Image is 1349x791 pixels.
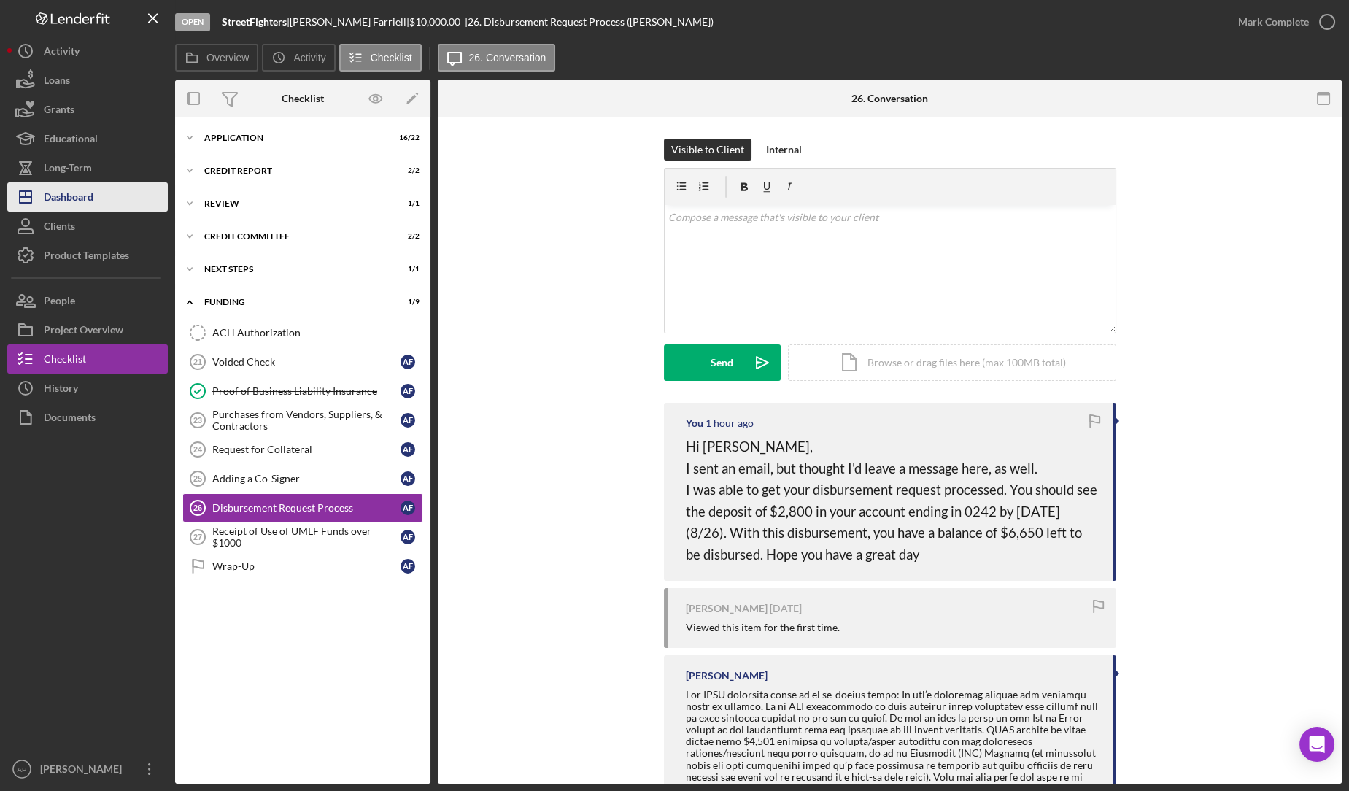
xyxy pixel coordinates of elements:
[212,560,401,572] div: Wrap-Up
[686,417,703,429] div: You
[401,501,415,515] div: A F
[212,525,401,549] div: Receipt of Use of UMLF Funds over $1000
[222,16,290,28] div: |
[401,384,415,398] div: A F
[664,344,781,381] button: Send
[175,44,258,72] button: Overview
[7,36,168,66] button: Activity
[212,409,401,432] div: Purchases from Vendors, Suppliers, & Contractors
[44,66,70,99] div: Loans
[193,358,202,366] tspan: 21
[204,298,383,306] div: Funding
[401,471,415,486] div: A F
[7,755,168,784] button: AP[PERSON_NAME]
[7,374,168,403] button: History
[393,265,420,274] div: 1 / 1
[7,241,168,270] button: Product Templates
[204,232,383,241] div: Credit Committee
[182,318,423,347] a: ACH Authorization
[7,153,168,182] button: Long-Term
[770,603,802,614] time: 2025-08-13 20:21
[282,93,324,104] div: Checklist
[686,482,1100,563] span: I was able to get your disbursement request processed. You should see the deposit of $2,800 in yo...
[44,182,93,215] div: Dashboard
[7,95,168,124] button: Grants
[193,474,202,483] tspan: 25
[686,670,768,682] div: [PERSON_NAME]
[193,533,202,541] tspan: 27
[438,44,556,72] button: 26. Conversation
[664,139,751,161] button: Visible to Client
[44,374,78,406] div: History
[7,315,168,344] button: Project Overview
[7,403,168,432] button: Documents
[182,522,423,552] a: 27Receipt of Use of UMLF Funds over $1000AF
[465,16,714,28] div: | 26. Disbursement Request Process ([PERSON_NAME])
[401,413,415,428] div: A F
[686,460,1037,476] span: I sent an email, but thought I'd leave a message here, as well.
[393,166,420,175] div: 2 / 2
[44,36,80,69] div: Activity
[1299,727,1334,762] div: Open Intercom Messenger
[706,417,754,429] time: 2025-08-25 19:39
[204,199,383,208] div: Review
[44,95,74,128] div: Grants
[7,344,168,374] button: Checklist
[44,315,123,348] div: Project Overview
[686,622,840,633] div: Viewed this item for the first time.
[293,52,325,63] label: Activity
[212,444,401,455] div: Request for Collateral
[44,286,75,319] div: People
[7,124,168,153] button: Educational
[393,199,420,208] div: 1 / 1
[182,435,423,464] a: 24Request for CollateralAF
[204,166,383,175] div: Credit report
[182,347,423,377] a: 21Voided CheckAF
[18,765,27,773] text: AP
[182,552,423,581] a: Wrap-UpAF
[686,603,768,614] div: [PERSON_NAME]
[759,139,809,161] button: Internal
[222,15,287,28] b: StreetFighters
[193,445,203,454] tspan: 24
[204,134,383,142] div: Application
[193,416,202,425] tspan: 23
[1238,7,1309,36] div: Mark Complete
[262,44,335,72] button: Activity
[44,241,129,274] div: Product Templates
[401,442,415,457] div: A F
[44,403,96,436] div: Documents
[212,473,401,485] div: Adding a Co-Signer
[469,52,546,63] label: 26. Conversation
[212,327,422,339] div: ACH Authorization
[686,439,813,455] span: Hi [PERSON_NAME],
[7,212,168,241] button: Clients
[766,139,802,161] div: Internal
[7,182,168,212] button: Dashboard
[401,530,415,544] div: A F
[7,286,168,315] button: People
[182,377,423,406] a: Proof of Business Liability InsuranceAF
[193,503,202,512] tspan: 26
[401,559,415,574] div: A F
[393,298,420,306] div: 1 / 9
[36,755,131,787] div: [PERSON_NAME]
[393,232,420,241] div: 2 / 2
[182,406,423,435] a: 23Purchases from Vendors, Suppliers, & ContractorsAF
[204,265,383,274] div: Next Steps
[401,355,415,369] div: A F
[44,153,92,186] div: Long-Term
[212,356,401,368] div: Voided Check
[182,464,423,493] a: 25Adding a Co-SignerAF
[851,93,928,104] div: 26. Conversation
